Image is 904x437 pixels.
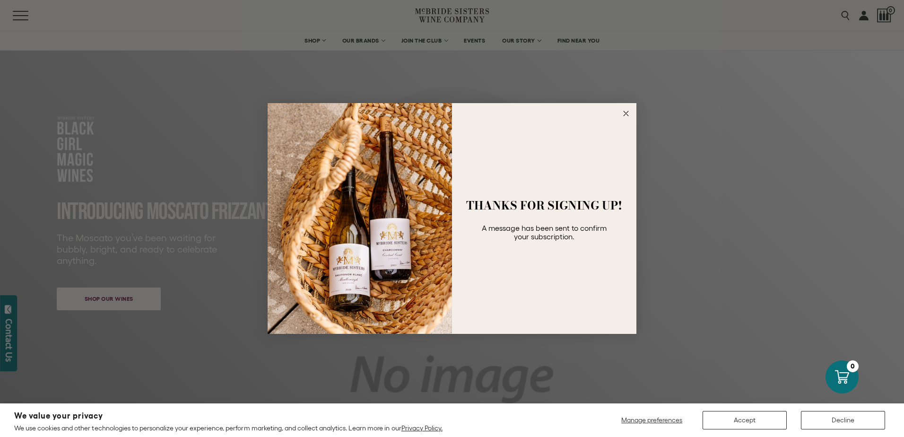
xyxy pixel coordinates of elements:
[801,411,885,429] button: Decline
[703,411,787,429] button: Accept
[401,424,443,432] a: Privacy Policy.
[14,412,443,420] h2: We value your privacy
[14,424,443,432] p: We use cookies and other technologies to personalize your experience, perform marketing, and coll...
[847,360,859,372] div: 0
[482,224,607,241] span: A message has been sent to confirm your subscription.
[268,103,452,334] img: 42653730-7e35-4af7-a99d-12bf478283cf.jpeg
[616,411,688,429] button: Manage preferences
[466,197,622,214] span: THANKS FOR SIGNING UP!
[620,108,632,119] button: Close dialog
[621,416,682,424] span: Manage preferences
